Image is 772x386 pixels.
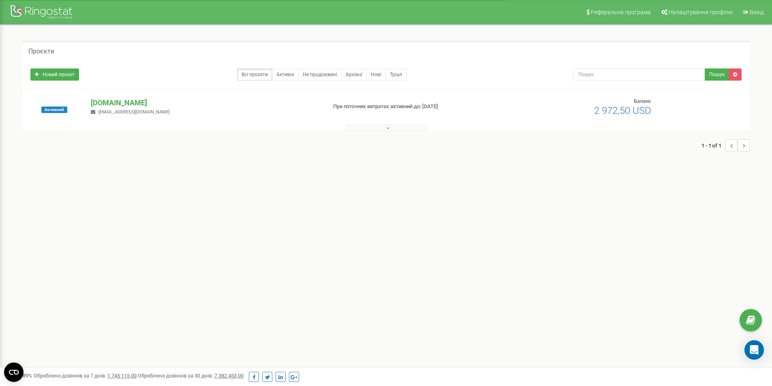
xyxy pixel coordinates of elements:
[701,139,725,151] span: 1 - 1 of 1
[237,68,272,81] a: Всі проєкти
[669,9,733,15] span: Налаштування профілю
[366,68,386,81] a: Нові
[138,373,244,379] span: Оброблено дзвінків за 30 днів :
[298,68,342,81] a: Не продовжені
[573,68,705,81] input: Пошук
[594,105,651,116] span: 2 972,50 USD
[634,98,651,104] span: Баланс
[341,68,367,81] a: Архівні
[4,363,24,382] button: Open CMP widget
[41,107,67,113] span: Активний
[705,68,729,81] button: Пошук
[750,9,764,15] span: Вихід
[701,131,750,160] nav: ...
[385,68,406,81] a: Тріал
[30,68,79,81] a: Новий проєкт
[214,373,244,379] u: 7 382 453,00
[591,9,651,15] span: Реферальна програма
[333,103,502,111] p: При поточних витратах активний до: [DATE]
[91,98,320,108] p: [DOMAIN_NAME]
[272,68,299,81] a: Активні
[107,373,137,379] u: 1 745 115,00
[34,373,137,379] span: Оброблено дзвінків за 7 днів :
[98,109,170,115] span: [EMAIL_ADDRESS][DOMAIN_NAME]
[28,48,54,55] h5: Проєкти
[744,340,764,360] div: Open Intercom Messenger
